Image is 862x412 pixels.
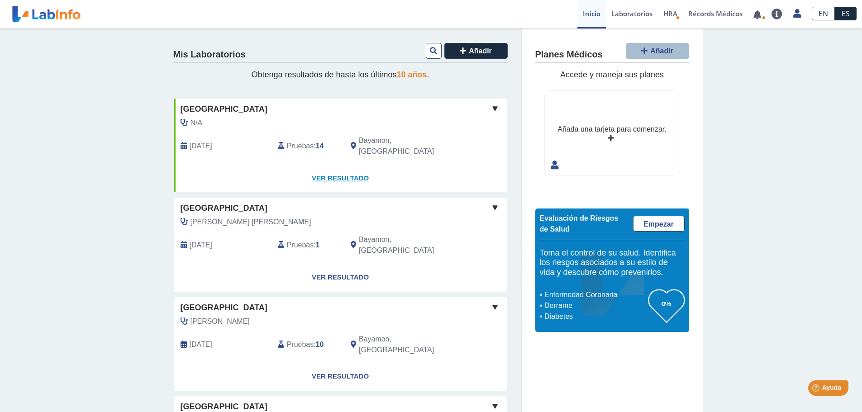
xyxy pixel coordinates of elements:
[359,234,459,256] span: Bayamon, PR
[181,103,267,115] span: [GEOGRAPHIC_DATA]
[190,316,250,327] span: Jaca Montijo, Ignacio
[190,141,212,152] span: 2025-09-06
[316,241,320,249] b: 1
[542,300,648,311] li: Derrame
[251,70,429,79] span: Obtenga resultados de hasta los últimos .
[397,70,427,79] span: 10 años
[190,339,212,350] span: 2025-01-25
[190,118,203,128] span: N/A
[781,377,852,402] iframe: Help widget launcher
[812,7,835,20] a: EN
[271,334,344,355] div: :
[557,124,666,135] div: Añada una tarjeta para comenzar.
[650,47,673,55] span: Añadir
[173,49,246,60] h4: Mis Laboratorios
[835,7,857,20] a: ES
[540,214,619,233] span: Evaluación de Riesgos de Salud
[633,216,685,232] a: Empezar
[181,202,267,214] span: [GEOGRAPHIC_DATA]
[174,263,507,292] a: Ver Resultado
[271,234,344,256] div: :
[190,240,212,251] span: 2025-07-12
[181,302,267,314] span: [GEOGRAPHIC_DATA]
[287,240,314,251] span: Pruebas
[542,289,648,300] li: Enfermedad Coronaria
[560,70,664,79] span: Accede y maneja sus planes
[174,362,507,391] a: Ver Resultado
[316,142,324,150] b: 14
[316,341,324,348] b: 10
[444,43,508,59] button: Añadir
[287,339,314,350] span: Pruebas
[626,43,689,59] button: Añadir
[663,9,677,18] span: HRA
[174,164,507,193] a: Ver Resultado
[648,298,685,309] h3: 0%
[469,47,492,55] span: Añadir
[359,135,459,157] span: Bayamon, PR
[535,49,603,60] h4: Planes Médicos
[287,141,314,152] span: Pruebas
[190,217,311,227] span: Otero Franqui, Elisa
[643,220,674,228] span: Empezar
[271,135,344,157] div: :
[542,311,648,322] li: Diabetes
[359,334,459,355] span: Bayamon, PR
[540,248,685,278] h5: Toma el control de su salud. Identifica los riesgos asociados a su estilo de vida y descubre cómo...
